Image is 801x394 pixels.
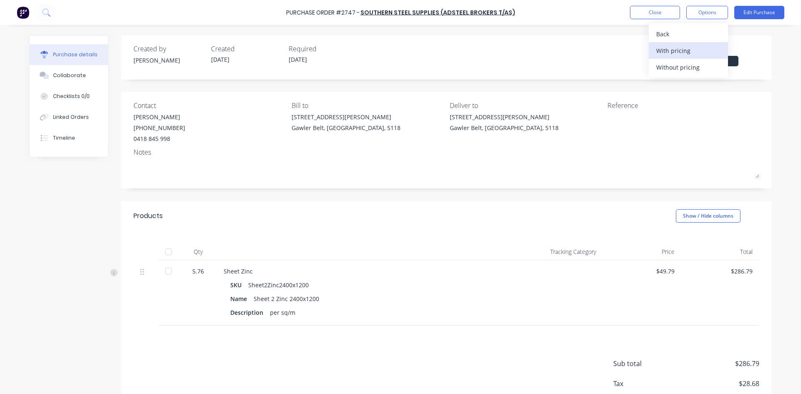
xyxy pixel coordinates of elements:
div: $49.79 [610,267,675,276]
div: Purchase Order #2747 - [286,8,360,17]
div: Linked Orders [53,113,89,121]
div: $286.79 [688,267,753,276]
div: SKU [230,279,248,291]
button: Purchase details [30,44,108,65]
div: per sq/m [270,306,295,319]
div: Collaborate [53,72,86,79]
div: Tracking Category [509,243,603,260]
button: Linked Orders [30,107,108,128]
div: Required [289,44,360,54]
div: Sheet 2 Zinc 2400x1200 [254,293,319,305]
div: [STREET_ADDRESS][PERSON_NAME] [292,113,400,121]
img: Factory [17,6,29,19]
div: With pricing [656,45,720,57]
button: Options [686,6,728,19]
div: Checklists 0/0 [53,93,90,100]
div: 5.76 [186,267,210,276]
div: Reference [607,100,759,110]
div: Name [230,293,254,305]
div: Description [230,306,270,319]
div: Qty [179,243,217,260]
div: 0418 845 998 [133,134,185,143]
div: Created [211,44,282,54]
span: $28.68 [676,379,759,389]
button: Close [630,6,680,19]
div: Sheet Zinc [224,267,502,276]
div: Back [656,28,720,40]
div: Notes [133,147,759,157]
div: [PERSON_NAME] [133,113,185,121]
span: Tax [613,379,676,389]
button: Show / Hide columns [676,209,741,223]
div: Gawler Belt, [GEOGRAPHIC_DATA], 5118 [292,123,400,132]
div: Total [681,243,760,260]
button: Edit Purchase [734,6,784,19]
span: $286.79 [676,359,759,369]
button: Checklists 0/0 [30,86,108,107]
div: [STREET_ADDRESS][PERSON_NAME] [450,113,559,121]
div: [PERSON_NAME] [133,56,204,65]
button: Collaborate [30,65,108,86]
a: Southern Steel Supplies (Adsteel Brokers T/as) [360,8,515,17]
div: [PHONE_NUMBER] [133,123,185,132]
div: Without pricing [656,61,720,73]
div: Sheet2Zinc2400x1200 [248,279,309,291]
div: Created by [133,44,204,54]
button: Timeline [30,128,108,148]
div: Timeline [53,134,75,142]
div: Bill to [292,100,443,110]
div: Purchase details [53,51,98,58]
div: Contact [133,100,285,110]
span: Sub total [613,359,676,369]
div: Products [133,211,163,221]
div: Price [603,243,681,260]
div: Gawler Belt, [GEOGRAPHIC_DATA], 5118 [450,123,559,132]
div: Deliver to [450,100,602,110]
